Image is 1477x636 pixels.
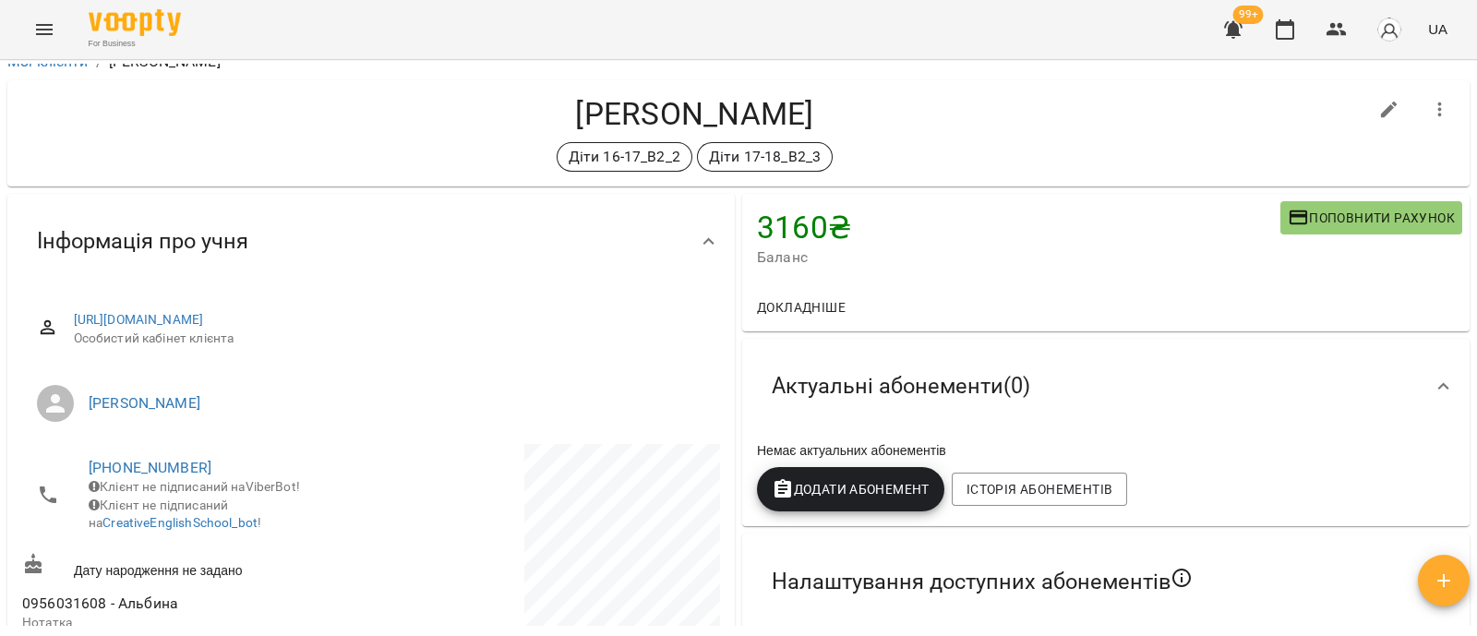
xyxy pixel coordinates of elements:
span: Інформація про учня [37,227,248,256]
span: Клієнт не підписаний на ViberBot! [89,479,300,494]
svg: Якщо не обрано жодного, клієнт зможе побачити всі публічні абонементи [1171,567,1193,589]
div: Діти 16-17_В2_2 [557,142,692,172]
span: Поповнити рахунок [1288,207,1455,229]
span: Історія абонементів [967,478,1112,500]
p: Нотатка [22,614,367,632]
span: Баланс [757,246,1280,269]
span: Налаштування доступних абонементів [772,567,1193,596]
img: avatar_s.png [1376,17,1402,42]
span: Особистий кабінет клієнта [74,330,705,348]
button: UA [1421,12,1455,46]
button: Докладніше [750,291,853,324]
h4: [PERSON_NAME] [22,95,1367,133]
span: Актуальні абонементи ( 0 ) [772,372,1030,401]
p: Діти 17-18_B2_3 [709,146,821,168]
div: Дату народження не задано [18,549,371,583]
img: Voopty Logo [89,9,181,36]
span: 99+ [1233,6,1264,24]
div: Діти 17-18_B2_3 [697,142,833,172]
button: Menu [22,7,66,52]
div: Інформація про учня [7,194,735,289]
span: For Business [89,38,181,50]
button: Додати Абонемент [757,467,944,511]
a: CreativeEnglishSchool_bot [102,515,258,530]
button: Історія абонементів [952,473,1127,506]
p: Діти 16-17_В2_2 [569,146,680,168]
span: 0956031608 - Альбина [22,594,178,612]
div: Актуальні абонементи(0) [742,339,1470,434]
span: Додати Абонемент [772,478,930,500]
div: Немає актуальних абонементів [753,438,1459,463]
a: [URL][DOMAIN_NAME] [74,312,204,327]
span: UA [1428,19,1447,39]
span: Докладніше [757,296,846,318]
a: [PERSON_NAME] [89,394,200,412]
button: Поповнити рахунок [1280,201,1462,234]
div: Налаштування доступних абонементів [742,534,1470,630]
a: [PHONE_NUMBER] [89,459,211,476]
h4: 3160 ₴ [757,209,1280,246]
span: Клієнт не підписаний на ! [89,498,261,531]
